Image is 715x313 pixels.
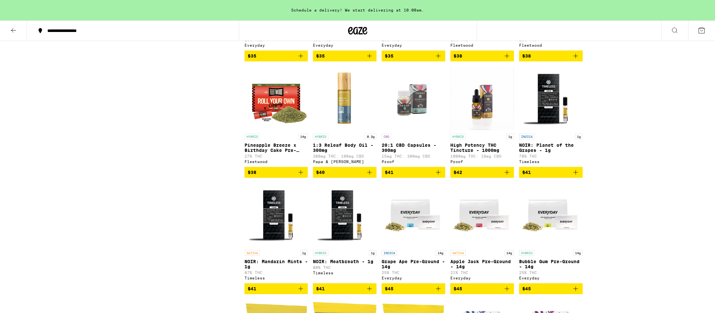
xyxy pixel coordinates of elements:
[245,250,260,256] p: SATIVA
[313,183,377,283] a: Open page for NOIR: Meatbreath - 1g from Timeless
[519,183,583,283] a: Open page for Bubble Gum Pre-Ground - 14g from Everyday
[450,51,514,61] button: Add to bag
[436,250,445,256] p: 14g
[365,134,377,139] p: 0.3g
[245,67,308,167] a: Open page for Pineapple Breeze x Birthday Cake Pre-Ground - 14g from Fleetwood
[313,183,377,247] img: Timeless - NOIR: Meatbreath - 1g
[382,283,445,294] button: Add to bag
[245,183,308,247] img: Timeless - NOIR: Mandarin Mints - 1g
[313,271,377,275] div: Timeless
[522,53,531,59] span: $38
[450,250,466,256] p: SATIVA
[245,283,308,294] button: Add to bag
[519,51,583,61] button: Add to bag
[519,134,534,139] p: INDICA
[450,143,514,153] p: High Potency THC Tincture - 1000mg
[450,167,514,178] button: Add to bag
[382,154,445,158] p: 15mg THC: 300mg CBD
[313,143,377,153] p: 1:3 Releaf Body Oil - 300mg
[382,259,445,269] p: Grape Ape Pre-Ground - 14g
[382,250,397,256] p: INDICA
[382,143,445,153] p: 20:1 CBD Capsules - 300mg
[248,286,256,291] span: $41
[519,250,534,256] p: HYBRID
[313,259,377,264] p: NOIR: Meatbreath - 1g
[313,167,377,178] button: Add to bag
[522,170,531,175] span: $41
[313,283,377,294] button: Add to bag
[316,53,325,59] span: $35
[313,134,328,139] p: HYBRID
[316,170,325,175] span: $40
[248,170,256,175] span: $38
[245,183,308,283] a: Open page for NOIR: Mandarin Mints - 1g from Timeless
[313,43,377,47] div: Everyday
[382,276,445,280] div: Everyday
[504,250,514,256] p: 14g
[450,160,514,164] div: Proof
[245,270,308,275] p: 87% THC
[450,67,514,130] img: Proof - High Potency THC Tincture - 1000mg
[245,134,260,139] p: HYBRID
[519,154,583,158] p: 78% THC
[450,270,514,275] p: 21% THC
[385,286,393,291] span: $45
[298,134,308,139] p: 14g
[519,67,583,130] img: Timeless - NOIR: Planet of the Grapes - 1g
[245,276,308,280] div: Timeless
[450,259,514,269] p: Apple Jack Pre-Ground - 14g
[519,143,583,153] p: NOIR: Planet of the Grapes - 1g
[313,265,377,270] p: 88% THC
[519,183,583,247] img: Everyday - Bubble Gum Pre-Ground - 14g
[450,183,514,247] img: Everyday - Apple Jack Pre-Ground - 14g
[519,276,583,280] div: Everyday
[382,270,445,275] p: 25% THC
[382,167,445,178] button: Add to bag
[313,67,377,167] a: Open page for 1:3 Releaf Body Oil - 300mg from Papa & Barkley
[385,53,393,59] span: $35
[454,286,462,291] span: $45
[248,53,256,59] span: $35
[450,43,514,47] div: Fleetwood
[245,167,308,178] button: Add to bag
[382,67,445,130] img: Proof - 20:1 CBD Capsules - 300mg
[245,43,308,47] div: Everyday
[382,134,391,139] p: CBD
[450,276,514,280] div: Everyday
[313,51,377,61] button: Add to bag
[519,43,583,47] div: Fleetwood
[450,134,466,139] p: HYBRID
[519,259,583,269] p: Bubble Gum Pre-Ground - 14g
[245,259,308,269] p: NOIR: Mandarin Mints - 1g
[519,270,583,275] p: 25% THC
[382,183,445,247] img: Everyday - Grape Ape Pre-Ground - 14g
[300,250,308,256] p: 1g
[450,183,514,283] a: Open page for Apple Jack Pre-Ground - 14g from Everyday
[382,43,445,47] div: Everyday
[245,51,308,61] button: Add to bag
[382,183,445,283] a: Open page for Grape Ape Pre-Ground - 14g from Everyday
[506,134,514,139] p: 1g
[313,154,377,158] p: 300mg THC: 100mg CBD
[522,286,531,291] span: $45
[385,170,393,175] span: $41
[450,67,514,167] a: Open page for High Potency THC Tincture - 1000mg from Proof
[382,51,445,61] button: Add to bag
[313,160,377,164] div: Papa & [PERSON_NAME]
[382,160,445,164] div: Proof
[454,170,462,175] span: $42
[245,154,308,158] p: 27% THC
[245,67,308,130] img: Fleetwood - Pineapple Breeze x Birthday Cake Pre-Ground - 14g
[454,53,462,59] span: $38
[316,286,325,291] span: $41
[245,160,308,164] div: Fleetwood
[450,283,514,294] button: Add to bag
[575,134,583,139] p: 1g
[245,143,308,153] p: Pineapple Breeze x Birthday Cake Pre-Ground - 14g
[313,67,377,130] img: Papa & Barkley - 1:3 Releaf Body Oil - 300mg
[519,160,583,164] div: Timeless
[519,167,583,178] button: Add to bag
[382,67,445,167] a: Open page for 20:1 CBD Capsules - 300mg from Proof
[573,250,583,256] p: 14g
[313,250,328,256] p: HYBRID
